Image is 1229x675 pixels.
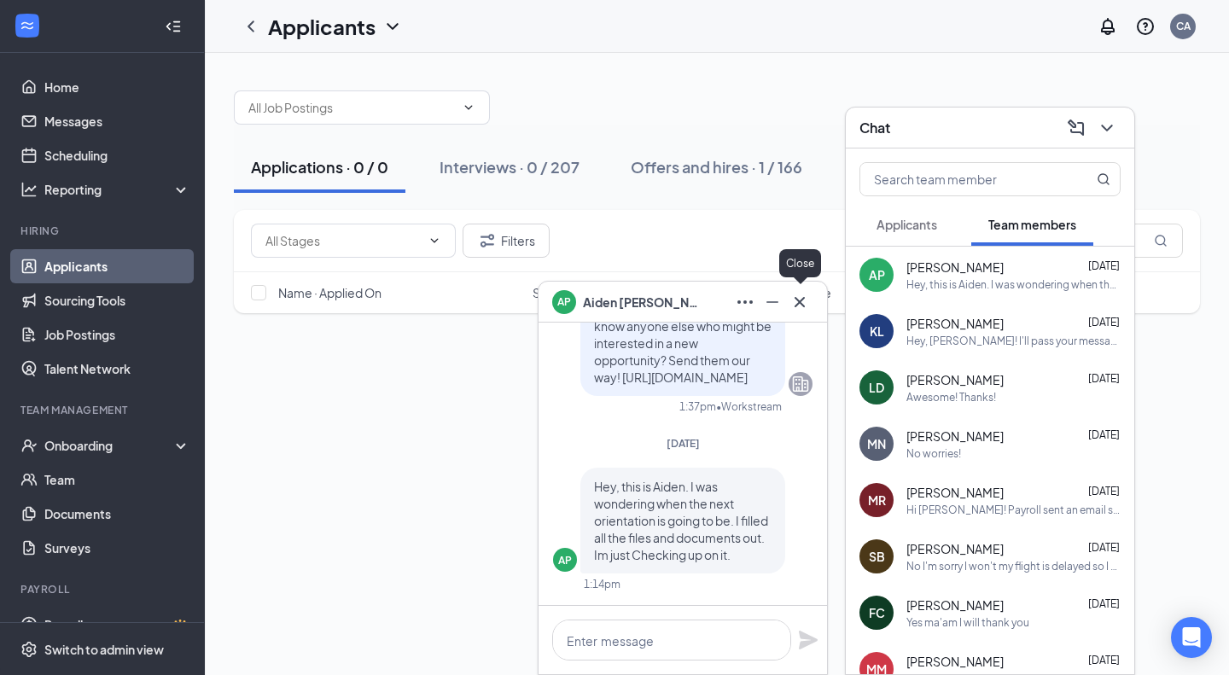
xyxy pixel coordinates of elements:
[20,437,38,454] svg: UserCheck
[584,577,620,591] div: 1:14pm
[1088,654,1120,666] span: [DATE]
[20,224,187,238] div: Hiring
[906,371,1004,388] span: [PERSON_NAME]
[859,119,890,137] h3: Chat
[440,156,580,177] div: Interviews · 0 / 207
[44,283,190,317] a: Sourcing Tools
[44,641,164,658] div: Switch to admin view
[44,70,190,104] a: Home
[44,463,190,497] a: Team
[786,288,813,316] button: Cross
[20,641,38,658] svg: Settings
[533,284,567,301] span: Stage
[906,446,961,461] div: No worries!
[462,101,475,114] svg: ChevronDown
[789,292,810,312] svg: Cross
[735,292,755,312] svg: Ellipses
[583,293,702,311] span: Aiden [PERSON_NAME]
[906,334,1121,348] div: Hey, [PERSON_NAME]! I'll pass your message on to Cece so she can adjust it! This chat isn't heavi...
[869,266,885,283] div: AP
[1088,316,1120,329] span: [DATE]
[241,16,261,37] svg: ChevronLeft
[165,18,182,35] svg: Collapse
[1063,114,1090,142] button: ComposeMessage
[868,492,886,509] div: MR
[44,181,191,198] div: Reporting
[248,98,455,117] input: All Job Postings
[906,259,1004,276] span: [PERSON_NAME]
[906,596,1004,614] span: [PERSON_NAME]
[44,531,190,565] a: Surveys
[44,138,190,172] a: Scheduling
[860,163,1063,195] input: Search team member
[779,249,821,277] div: Close
[906,540,1004,557] span: [PERSON_NAME]
[44,437,176,454] div: Onboarding
[1097,172,1110,186] svg: MagnifyingGlass
[1098,16,1118,37] svg: Notifications
[631,156,802,177] div: Offers and hires · 1 / 166
[1088,372,1120,385] span: [DATE]
[869,604,885,621] div: FC
[1066,118,1086,138] svg: ComposeMessage
[278,284,382,301] span: Name · Applied On
[679,399,716,414] div: 1:37pm
[877,217,937,232] span: Applicants
[1171,617,1212,658] div: Open Intercom Messenger
[1088,541,1120,554] span: [DATE]
[1176,19,1191,33] div: CA
[906,615,1029,630] div: Yes ma'am I will thank you
[906,428,1004,445] span: [PERSON_NAME]
[558,553,572,567] div: AP
[265,231,421,250] input: All Stages
[1097,118,1117,138] svg: ChevronDown
[1093,114,1121,142] button: ChevronDown
[1088,597,1120,610] span: [DATE]
[20,582,187,596] div: Payroll
[906,390,996,404] div: Awesome! Thanks!
[988,217,1076,232] span: Team members
[1088,428,1120,441] span: [DATE]
[251,156,388,177] div: Applications · 0 / 0
[19,17,36,34] svg: WorkstreamLogo
[716,399,782,414] span: • Workstream
[20,181,38,198] svg: Analysis
[906,559,1121,573] div: No I'm sorry I won't my flight is delayed so I won't be able to make it to work also
[477,230,498,251] svg: Filter
[44,497,190,531] a: Documents
[870,323,884,340] div: KL
[44,317,190,352] a: Job Postings
[268,12,376,41] h1: Applicants
[906,315,1004,332] span: [PERSON_NAME]
[667,437,700,450] span: [DATE]
[762,292,783,312] svg: Minimize
[906,653,1004,670] span: [PERSON_NAME]
[906,277,1121,292] div: Hey, this is Aiden. I was wondering when the next orientation is going to be. I filled all the fi...
[44,104,190,138] a: Messages
[867,435,886,452] div: MN
[790,374,811,394] svg: Company
[20,403,187,417] div: Team Management
[44,608,190,642] a: PayrollCrown
[428,234,441,247] svg: ChevronDown
[463,224,550,258] button: Filter Filters
[1135,16,1156,37] svg: QuestionInfo
[869,548,885,565] div: SB
[44,352,190,386] a: Talent Network
[1088,485,1120,498] span: [DATE]
[906,503,1121,517] div: Hi [PERSON_NAME]! Payroll sent an email saying your Direct Deposit information was invalid and th...
[759,288,786,316] button: Minimize
[869,379,884,396] div: LD
[906,484,1004,501] span: [PERSON_NAME]
[44,249,190,283] a: Applicants
[1154,234,1168,247] svg: MagnifyingGlass
[594,479,768,562] span: Hey, this is Aiden. I was wondering when the next orientation is going to be. I filled all the fi...
[382,16,403,37] svg: ChevronDown
[1088,259,1120,272] span: [DATE]
[731,288,759,316] button: Ellipses
[798,630,818,650] svg: Plane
